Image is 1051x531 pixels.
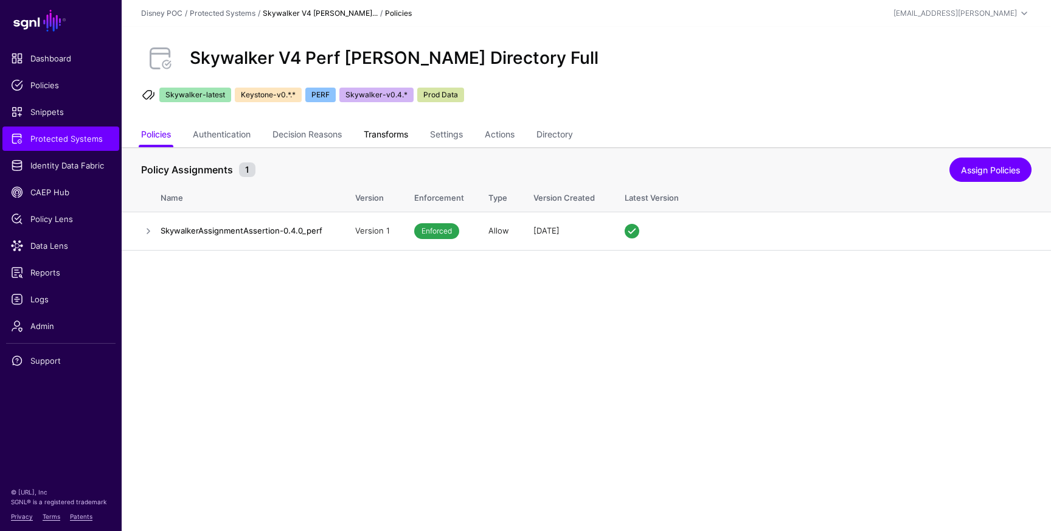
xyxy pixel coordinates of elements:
td: Version 1 [343,212,402,250]
a: Dashboard [2,46,119,71]
a: Reports [2,260,119,285]
th: Enforcement [402,180,476,212]
span: Keystone-v0.*.* [235,88,302,102]
a: Protected Systems [2,127,119,151]
th: Latest Version [612,180,1051,212]
th: Version [343,180,402,212]
td: Allow [476,212,521,250]
a: Transforms [364,124,408,147]
p: © [URL], Inc [11,487,111,497]
strong: Skywalker V4 [PERSON_NAME]... [263,9,378,18]
span: Admin [11,320,111,332]
div: / [182,8,190,19]
span: Enforced [414,223,459,239]
a: Data Lens [2,234,119,258]
a: Policies [141,124,171,147]
a: Decision Reasons [272,124,342,147]
h2: Skywalker V4 Perf [PERSON_NAME] Directory Full [190,48,598,69]
span: Skywalker-latest [159,88,231,102]
a: Patents [70,513,92,520]
p: SGNL® is a registered trademark [11,497,111,507]
span: Snippets [11,106,111,118]
span: Protected Systems [11,133,111,145]
a: Privacy [11,513,33,520]
span: Dashboard [11,52,111,64]
th: Type [476,180,521,212]
a: Terms [43,513,60,520]
span: CAEP Hub [11,186,111,198]
span: Logs [11,293,111,305]
a: SGNL [7,7,114,34]
a: CAEP Hub [2,180,119,204]
span: Reports [11,266,111,279]
th: Version Created [521,180,612,212]
span: Policy Assignments [138,162,236,177]
div: [EMAIL_ADDRESS][PERSON_NAME] [893,8,1017,19]
a: Admin [2,314,119,338]
span: PERF [305,88,336,102]
span: Data Lens [11,240,111,252]
a: Assign Policies [949,158,1032,182]
a: Authentication [193,124,251,147]
span: Policy Lens [11,213,111,225]
small: 1 [239,162,255,177]
a: Directory [536,124,573,147]
div: / [378,8,385,19]
a: Disney POC [141,9,182,18]
span: Policies [11,79,111,91]
h4: SkywalkerAssignmentAssertion-0.4.0_perf [161,225,331,236]
a: Policies [2,73,119,97]
span: Support [11,355,111,367]
a: Policy Lens [2,207,119,231]
a: Settings [430,124,463,147]
span: Prod Data [417,88,464,102]
th: Name [161,180,343,212]
a: Logs [2,287,119,311]
span: Skywalker-v0.4.* [339,88,414,102]
div: / [255,8,263,19]
a: Actions [485,124,515,147]
a: Identity Data Fabric [2,153,119,178]
a: Snippets [2,100,119,124]
strong: Policies [385,9,412,18]
span: [DATE] [533,226,560,235]
span: Identity Data Fabric [11,159,111,172]
a: Protected Systems [190,9,255,18]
